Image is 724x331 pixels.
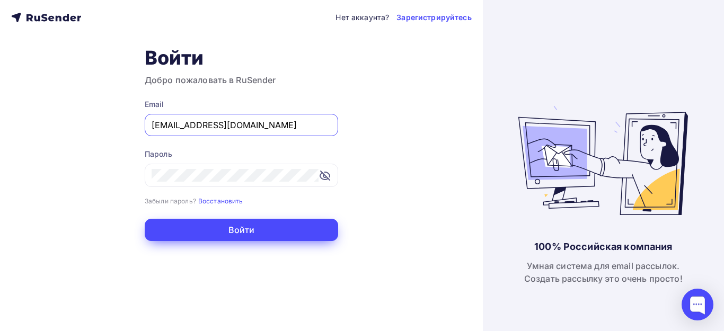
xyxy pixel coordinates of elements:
small: Забыли пароль? [145,197,196,205]
input: Укажите свой email [152,119,331,131]
div: Нет аккаунта? [335,12,389,23]
a: Восстановить [198,196,243,205]
a: Зарегистрируйтесь [396,12,471,23]
small: Восстановить [198,197,243,205]
h3: Добро пожаловать в RuSender [145,74,338,86]
button: Войти [145,219,338,241]
div: Умная система для email рассылок. Создать рассылку это очень просто! [524,260,683,285]
div: Email [145,99,338,110]
div: Пароль [145,149,338,159]
h1: Войти [145,46,338,69]
div: 100% Российская компания [534,240,672,253]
